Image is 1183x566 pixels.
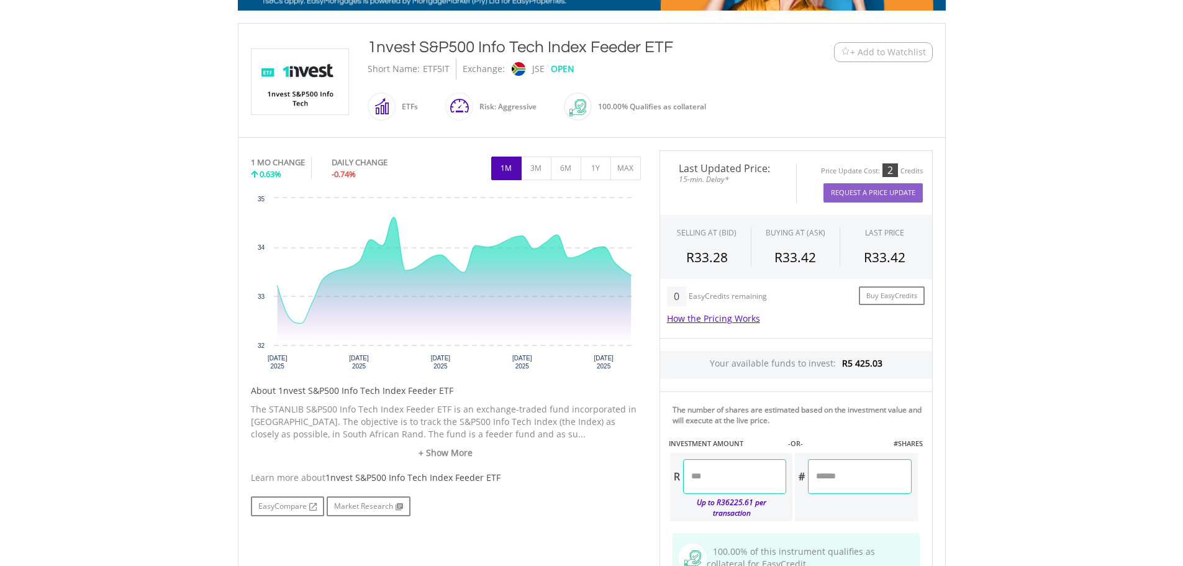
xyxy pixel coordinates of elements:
div: DAILY CHANGE [332,157,429,168]
span: 1nvest S&P500 Info Tech Index Feeder ETF [325,472,501,483]
div: Chart. Highcharts interactive chart. [251,192,641,378]
div: Short Name: [368,58,420,80]
span: + Add to Watchlist [850,46,926,58]
span: 100.00% Qualifies as collateral [598,101,706,112]
div: Up to R36225.61 per transaction [670,494,787,521]
div: R [670,459,683,494]
button: Request A Price Update [823,183,923,203]
div: ETFs [396,92,418,122]
button: MAX [610,157,641,180]
div: OPEN [551,58,574,80]
a: Market Research [327,496,410,516]
text: [DATE] 2025 [430,355,450,370]
span: 15-min. Delay* [669,173,787,185]
span: R5 425.03 [842,357,882,369]
a: Buy EasyCredits [859,286,925,306]
button: Watchlist + Add to Watchlist [834,42,933,62]
button: 1Y [581,157,611,180]
button: 6M [551,157,581,180]
a: + Show More [251,447,641,459]
span: Last Updated Price: [669,163,787,173]
div: Learn more about [251,472,641,484]
h5: About 1nvest S&P500 Info Tech Index Feeder ETF [251,385,641,397]
div: # [795,459,808,494]
div: 0 [667,286,686,306]
div: Price Update Cost: [821,167,880,176]
span: BUYING AT (ASK) [766,227,825,238]
p: The STANLIB S&P500 Info Tech Index Feeder ETF is an exchange-traded fund incorporated in [GEOGRAP... [251,403,641,440]
div: SELLING AT (BID) [677,227,737,238]
label: -OR- [788,439,803,449]
span: R33.28 [686,249,728,266]
div: Risk: Aggressive [473,92,537,122]
label: #SHARES [894,439,923,449]
button: 1M [491,157,522,180]
span: 0.63% [260,168,281,180]
img: Watchlist [841,47,850,57]
div: 2 [882,163,898,177]
img: jse.png [511,62,525,76]
text: [DATE] 2025 [594,355,614,370]
div: Exchange: [463,58,505,80]
span: R33.42 [774,249,816,266]
button: 3M [521,157,551,180]
text: [DATE] 2025 [267,355,287,370]
div: 1nvest S&P500 Info Tech Index Feeder ETF [368,36,758,58]
img: collateral-qualifying-green.svg [569,99,586,116]
div: EasyCredits remaining [689,292,767,303]
div: ETF5IT [423,58,450,80]
div: LAST PRICE [865,227,904,238]
span: R33.42 [864,249,905,266]
a: EasyCompare [251,496,324,516]
label: INVESTMENT AMOUNT [669,439,743,449]
div: Credits [900,167,923,176]
svg: Interactive chart [251,192,641,378]
text: [DATE] 2025 [349,355,369,370]
div: 1 MO CHANGE [251,157,305,168]
span: -0.74% [332,168,356,180]
text: 34 [257,244,265,251]
img: TFSA.ETF5IT.png [253,49,347,114]
text: 32 [257,342,265,349]
div: The number of shares are estimated based on the investment value and will execute at the live price. [673,404,927,426]
text: [DATE] 2025 [512,355,532,370]
div: JSE [532,58,545,80]
div: Your available funds to invest: [660,351,932,379]
text: 35 [257,196,265,203]
text: 33 [257,293,265,300]
a: How the Pricing Works [667,313,760,324]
